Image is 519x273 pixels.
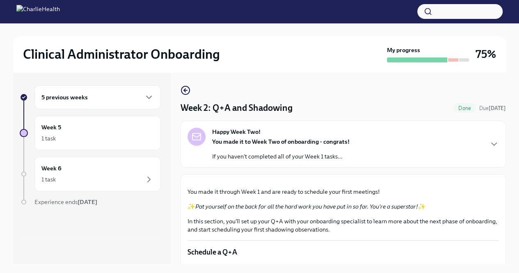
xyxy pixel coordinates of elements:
[212,152,350,161] p: If you haven't completed all of your Week 1 tasks...
[41,164,62,173] h6: Week 6
[34,198,97,206] span: Experience ends
[187,202,499,211] p: ✨ ✨
[16,5,60,18] img: CharlieHealth
[212,128,261,136] strong: Happy Week Two!
[41,93,88,102] h6: 5 previous weeks
[23,46,220,62] h2: Clinical Administrator Onboarding
[476,47,496,62] h3: 75%
[195,203,418,210] em: Pat yourself on the back for all the hard work you have put in so far. You're a superstar!
[20,116,161,150] a: Week 51 task
[479,104,506,112] span: September 1st, 2025 10:00
[187,247,499,257] p: Schedule a Q+A
[41,123,61,132] h6: Week 5
[453,105,476,111] span: Done
[187,188,499,196] p: You made it through Week 1 and are ready to schedule your first meetings!
[212,138,350,145] strong: You made it to Week Two of onboarding - congrats!
[34,85,161,109] div: 5 previous weeks
[387,46,420,54] strong: My progress
[78,198,97,206] strong: [DATE]
[41,134,56,142] div: 1 task
[20,157,161,191] a: Week 61 task
[187,217,499,234] p: In this section, you'll set up your Q+A with your onboarding specialist to learn more about the n...
[41,175,56,184] div: 1 task
[479,105,506,111] span: Due
[489,105,506,111] strong: [DATE]
[181,102,293,114] h4: Week 2: Q+A and Shadowing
